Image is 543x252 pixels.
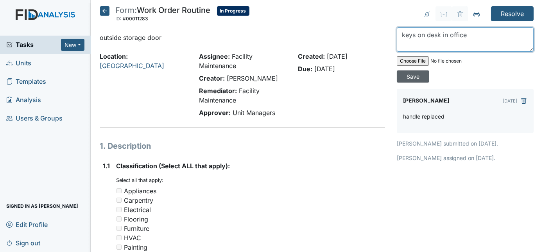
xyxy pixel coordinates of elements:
strong: Remediator: [199,87,237,95]
label: [PERSON_NAME] [403,95,449,106]
div: Electrical [124,205,151,214]
strong: Approver: [199,109,231,117]
span: Units [6,57,31,69]
span: [PERSON_NAME] [227,74,278,82]
input: Carpentry [116,198,122,203]
div: Furniture [124,224,150,233]
small: Select all that apply: [116,177,164,183]
div: Carpentry [124,196,154,205]
a: [GEOGRAPHIC_DATA] [100,62,165,70]
div: HVAC [124,233,142,243]
strong: Location: [100,52,128,60]
p: [PERSON_NAME] assigned on [DATE]. [397,154,534,162]
span: In Progress [217,6,249,16]
span: Templates [6,76,46,88]
div: Flooring [124,214,149,224]
a: Tasks [6,40,61,49]
input: Save [397,70,429,83]
small: [DATE] [503,98,517,104]
button: New [61,39,84,51]
label: 1.1 [103,161,110,171]
span: ID: [116,16,122,22]
span: Signed in as [PERSON_NAME] [6,200,78,212]
span: Classification (Select ALL that apply): [116,162,230,170]
p: outside storage door [100,33,385,42]
p: handle replaced [403,112,444,121]
span: Form: [116,5,137,15]
span: Edit Profile [6,218,48,230]
div: Painting [124,243,148,252]
input: Furniture [116,226,122,231]
input: Appliances [116,188,122,193]
strong: Assignee: [199,52,230,60]
span: #00011283 [123,16,149,22]
div: Appliances [124,186,157,196]
span: Sign out [6,237,40,249]
span: [DATE] [314,65,335,73]
p: [PERSON_NAME] submitted on [DATE]. [397,139,534,148]
div: Work Order Routine [116,6,211,23]
input: HVAC [116,235,122,240]
span: [DATE] [327,52,348,60]
input: Resolve [491,6,534,21]
input: Flooring [116,216,122,221]
strong: Created: [298,52,325,60]
strong: Creator: [199,74,225,82]
h1: 1. Description [100,140,385,152]
span: Unit Managers [233,109,275,117]
span: Users & Groups [6,112,63,124]
input: Painting [116,245,122,250]
input: Electrical [116,207,122,212]
span: Analysis [6,94,41,106]
strong: Due: [298,65,312,73]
